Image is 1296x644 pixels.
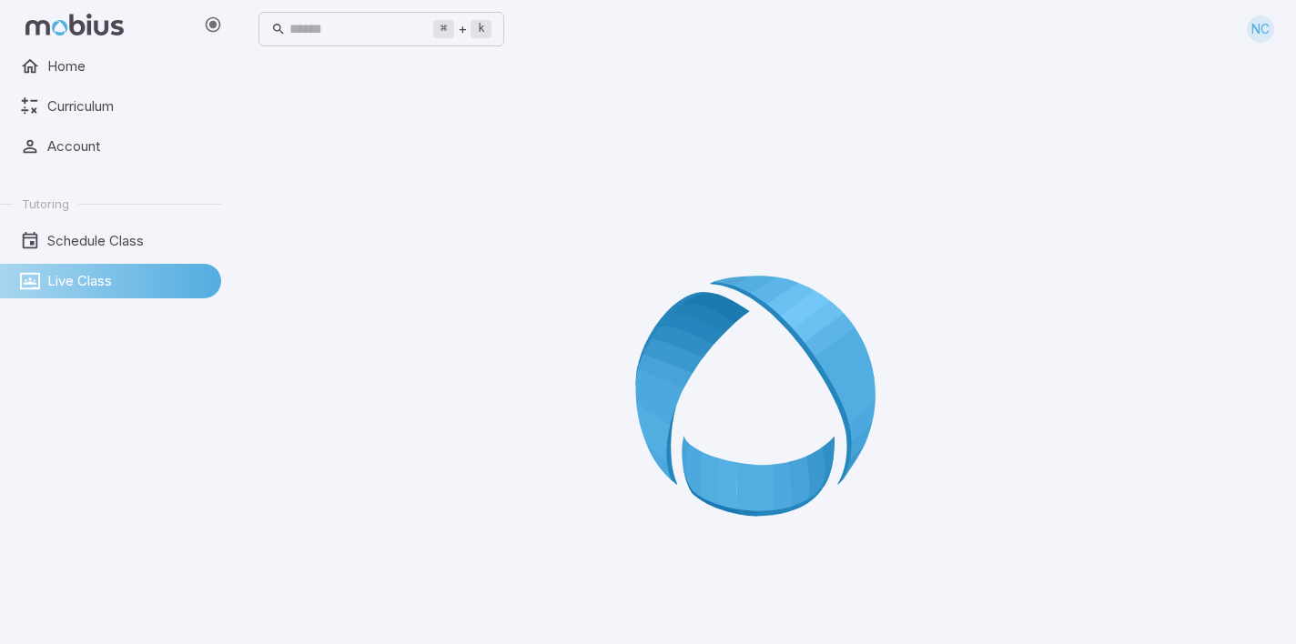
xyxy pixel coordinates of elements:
span: Schedule Class [47,231,208,251]
div: + [433,18,491,40]
span: Account [47,136,208,156]
kbd: ⌘ [433,20,454,38]
span: Live Class [47,271,208,291]
span: Tutoring [22,196,69,212]
div: NC [1247,15,1274,43]
span: Curriculum [47,96,208,116]
span: Home [47,56,208,76]
kbd: k [471,20,491,38]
